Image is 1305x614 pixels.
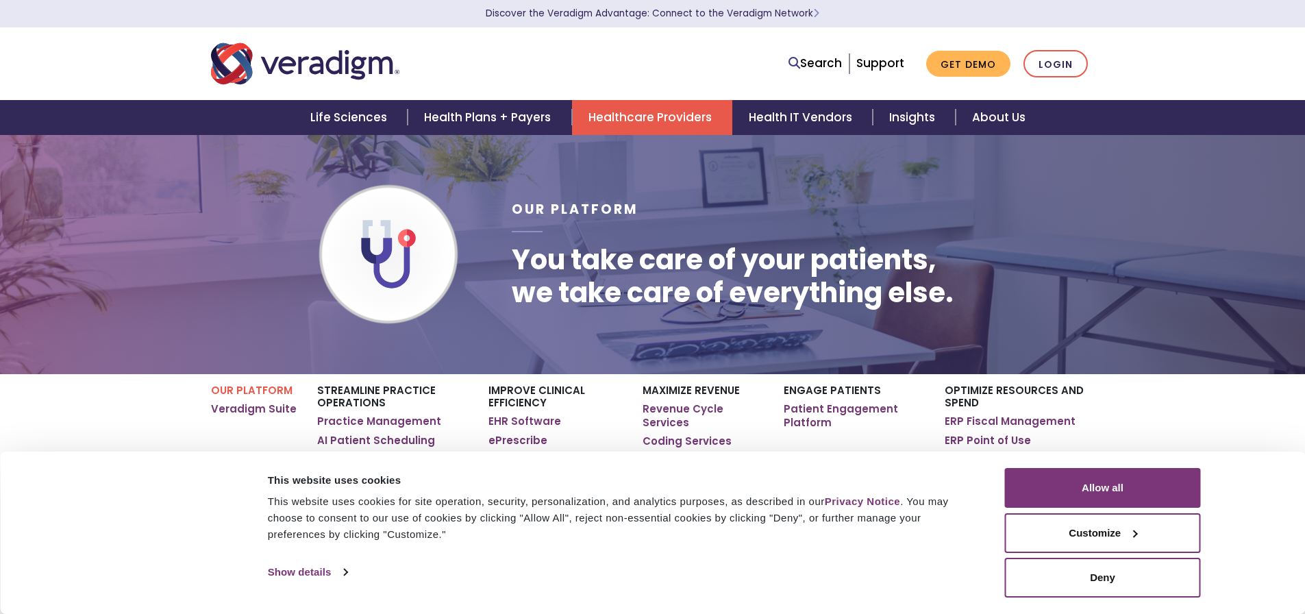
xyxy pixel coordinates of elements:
[856,55,904,71] a: Support
[1023,50,1088,78] a: Login
[317,434,435,447] a: AI Patient Scheduling
[945,415,1076,428] a: ERP Fiscal Management
[408,100,571,135] a: Health Plans + Payers
[813,7,819,20] span: Learn More
[956,100,1042,135] a: About Us
[1005,558,1201,598] button: Deny
[317,415,441,428] a: Practice Management
[486,7,819,20] a: Discover the Veradigm Advantage: Connect to the Veradigm NetworkLearn More
[268,562,347,582] a: Show details
[1005,513,1201,553] button: Customize
[825,495,900,507] a: Privacy Notice
[572,100,732,135] a: Healthcare Providers
[788,54,842,73] a: Search
[512,243,954,309] h1: You take care of your patients, we take care of everything else.
[873,100,956,135] a: Insights
[512,200,638,219] span: Our Platform
[268,493,974,543] div: This website uses cookies for site operation, security, personalization, and analytics purposes, ...
[488,415,561,428] a: EHR Software
[211,402,297,416] a: Veradigm Suite
[294,100,408,135] a: Life Sciences
[926,51,1010,77] a: Get Demo
[784,402,924,429] a: Patient Engagement Platform
[643,434,732,448] a: Coding Services
[945,434,1031,447] a: ERP Point of Use
[488,434,547,447] a: ePrescribe
[268,472,974,489] div: This website uses cookies
[1005,468,1201,508] button: Allow all
[732,100,873,135] a: Health IT Vendors
[643,402,762,429] a: Revenue Cycle Services
[211,41,399,86] img: Veradigm logo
